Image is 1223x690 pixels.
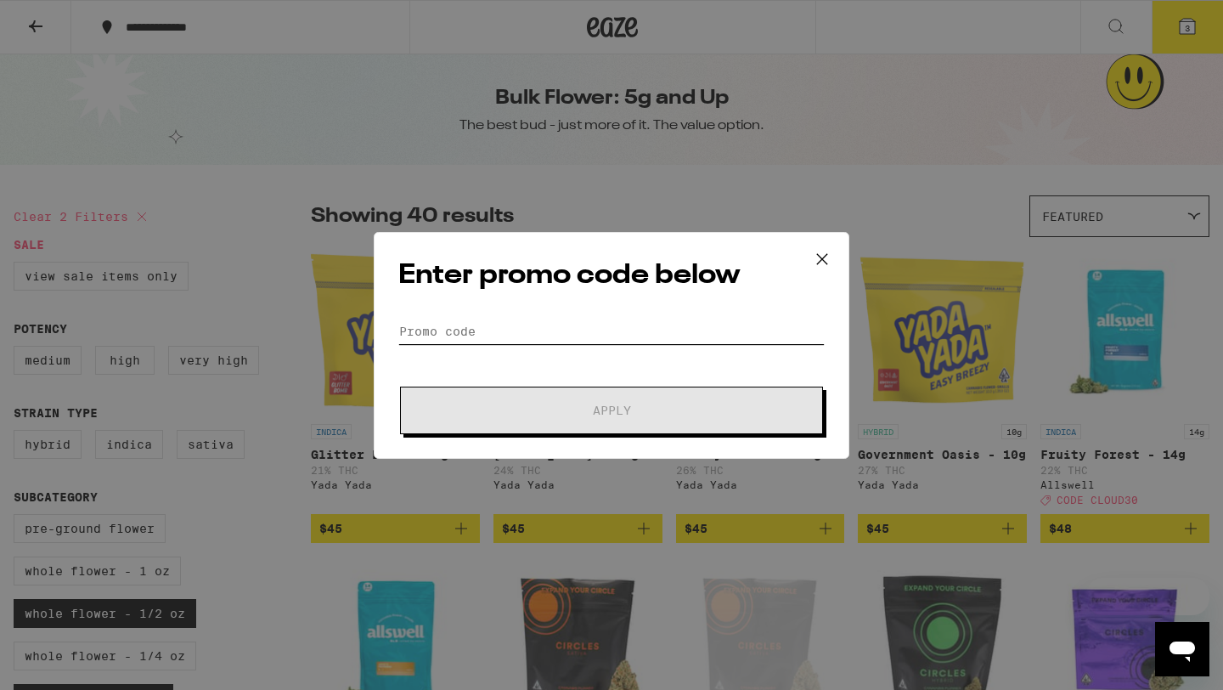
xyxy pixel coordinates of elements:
span: Apply [593,404,631,416]
iframe: Message from company [1086,578,1209,615]
input: Promo code [398,319,825,344]
h2: Enter promo code below [398,257,825,295]
button: Apply [400,387,823,434]
iframe: Button to launch messaging window [1155,622,1209,676]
